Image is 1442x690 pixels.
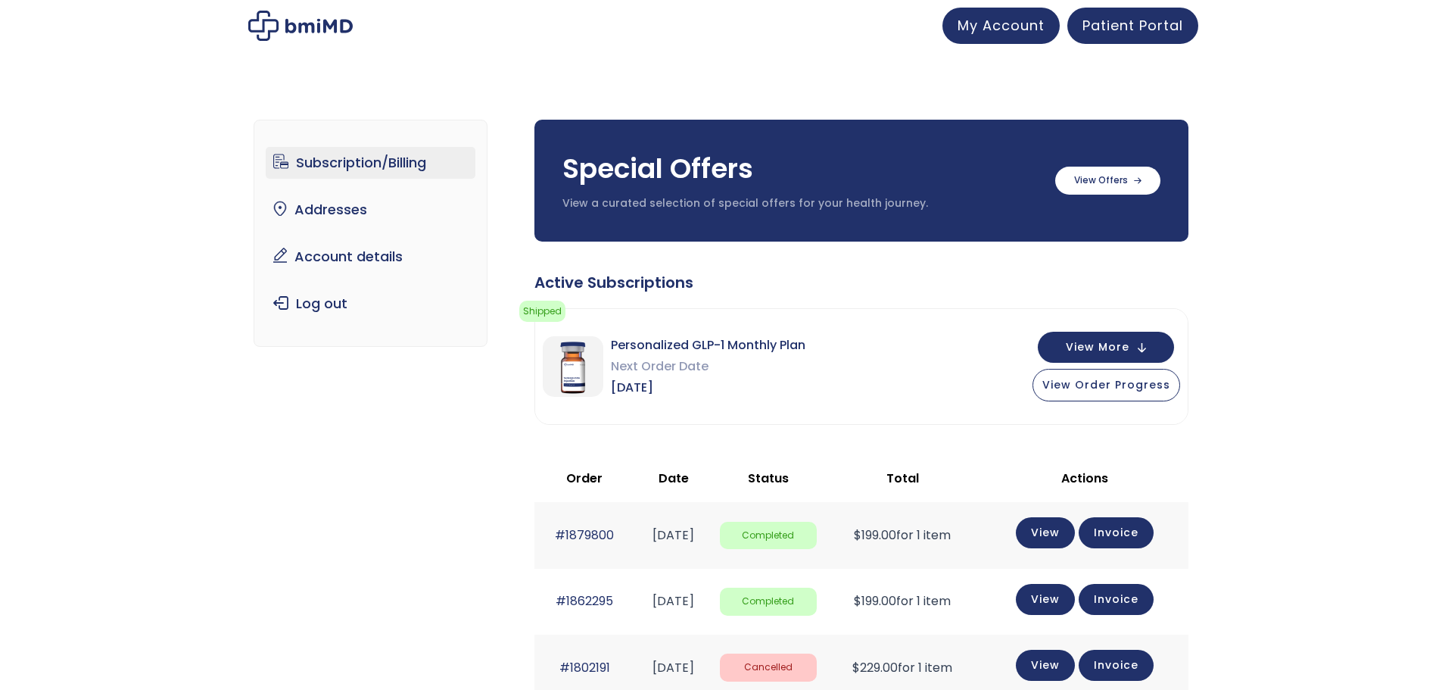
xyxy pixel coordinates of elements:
div: Active Subscriptions [534,272,1188,293]
td: for 1 item [824,569,981,635]
a: Log out [266,288,475,320]
a: #1802191 [559,659,610,676]
span: Shipped [519,301,565,322]
span: 199.00 [854,526,896,544]
span: Completed [720,588,817,616]
span: [DATE] [611,377,805,398]
time: [DATE] [652,592,694,610]
a: Invoice [1079,584,1154,615]
a: View [1016,650,1075,681]
button: View More [1038,332,1174,363]
h3: Special Offers [562,150,1040,188]
span: Patient Portal [1082,16,1183,35]
span: Completed [720,522,817,550]
td: for 1 item [824,502,981,568]
a: Invoice [1079,650,1154,681]
span: Next Order Date [611,356,805,377]
a: Invoice [1079,517,1154,548]
img: My account [248,11,353,41]
a: Subscription/Billing [266,147,475,179]
a: #1862295 [556,592,613,610]
span: View Order Progress [1042,377,1170,392]
span: $ [854,592,861,610]
span: My Account [958,16,1045,35]
time: [DATE] [652,526,694,544]
a: View [1016,517,1075,548]
a: Patient Portal [1067,8,1198,44]
a: Addresses [266,194,475,226]
span: Date [659,470,689,487]
span: $ [854,526,861,544]
a: Account details [266,241,475,273]
span: Personalized GLP-1 Monthly Plan [611,335,805,356]
span: 229.00 [852,659,898,676]
time: [DATE] [652,659,694,676]
span: Status [748,470,789,487]
button: View Order Progress [1032,369,1180,401]
a: My Account [942,8,1060,44]
a: #1879800 [555,526,614,544]
span: View More [1066,342,1129,352]
span: Actions [1061,470,1108,487]
span: Order [566,470,603,487]
span: Cancelled [720,654,817,682]
p: View a curated selection of special offers for your health journey. [562,196,1040,211]
span: $ [852,659,860,676]
a: View [1016,584,1075,615]
span: Total [886,470,919,487]
span: 199.00 [854,592,896,610]
nav: Account pages [254,120,487,347]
